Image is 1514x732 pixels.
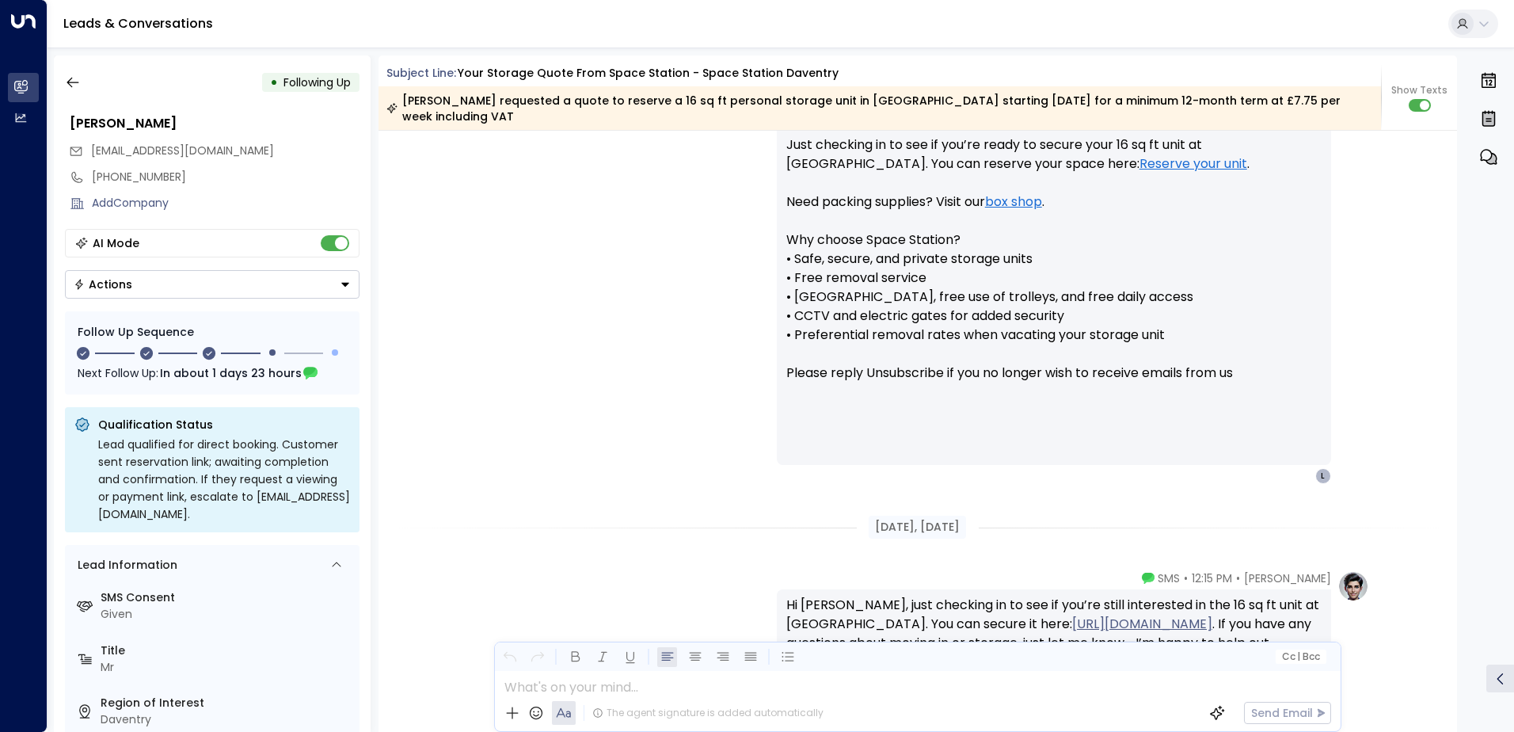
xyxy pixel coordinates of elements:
span: lawrence1963@live.co.uk [91,143,274,159]
div: Your storage quote from Space Station - Space Station Daventry [458,65,839,82]
div: Next Follow Up: [78,364,347,382]
a: box shop [985,193,1042,212]
button: Actions [65,270,359,299]
span: • [1236,570,1240,586]
label: Title [101,642,353,659]
span: [PERSON_NAME] [1244,570,1331,586]
a: Leads & Conversations [63,14,213,32]
div: Hi [PERSON_NAME], just checking in to see if you’re still interested in the 16 sq ft unit at [GEO... [786,596,1322,710]
span: SMS [1158,570,1180,586]
div: Given [101,606,353,623]
span: [EMAIL_ADDRESS][DOMAIN_NAME] [91,143,274,158]
div: L [1315,468,1331,484]
span: In about 1 days 23 hours [160,364,302,382]
span: Cc Bcc [1281,651,1319,662]
span: | [1297,651,1300,662]
div: The agent signature is added automatically [592,706,824,720]
div: Button group with a nested menu [65,270,359,299]
div: AI Mode [93,235,139,251]
div: AddCompany [92,195,359,212]
a: [URL][DOMAIN_NAME] [1072,615,1212,634]
div: Lead qualified for direct booking. Customer sent reservation link; awaiting completion and confir... [98,436,350,523]
div: [PERSON_NAME] requested a quote to reserve a 16 sq ft personal storage unit in [GEOGRAPHIC_DATA] ... [386,93,1372,124]
div: [PHONE_NUMBER] [92,169,359,185]
button: Cc|Bcc [1275,650,1326,665]
button: Redo [527,647,547,667]
span: • [1184,570,1188,586]
div: Daventry [101,711,353,728]
div: Follow Up Sequence [78,324,347,341]
img: profile-logo.png [1337,570,1369,602]
a: Reserve your unit [1139,154,1247,173]
div: Lead Information [72,557,177,574]
button: Undo [500,647,519,667]
div: [DATE], [DATE] [869,516,966,539]
div: Actions [74,277,132,292]
div: Mr [101,659,353,676]
span: Show Texts [1391,83,1447,97]
label: Region of Interest [101,695,353,711]
span: Subject Line: [386,65,456,81]
span: Following Up [283,74,351,90]
label: SMS Consent [101,589,353,606]
p: Hi [PERSON_NAME], Just checking in to see if you’re ready to secure your 16 sq ft unit at [GEOGRA... [786,97,1322,402]
div: [PERSON_NAME] [70,114,359,133]
p: Qualification Status [98,417,350,433]
div: • [270,68,278,97]
span: 12:15 PM [1192,570,1232,586]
